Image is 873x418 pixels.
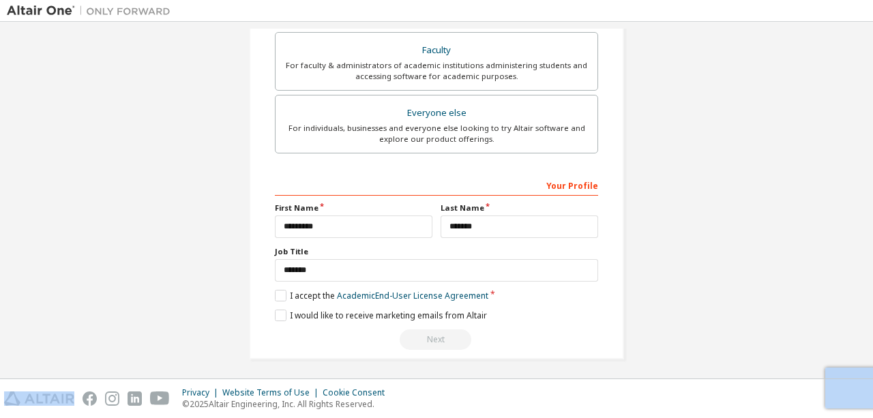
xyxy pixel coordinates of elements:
[83,391,97,406] img: facebook.svg
[182,398,393,410] p: © 2025 Altair Engineering, Inc. All Rights Reserved.
[128,391,142,406] img: linkedin.svg
[275,203,432,213] label: First Name
[150,391,170,406] img: youtube.svg
[441,203,598,213] label: Last Name
[284,41,589,60] div: Faculty
[284,104,589,123] div: Everyone else
[275,174,598,196] div: Your Profile
[284,123,589,145] div: For individuals, businesses and everyone else looking to try Altair software and explore our prod...
[275,329,598,350] div: Provide a valid email to continue
[337,290,488,301] a: Academic End-User License Agreement
[222,387,323,398] div: Website Terms of Use
[275,310,487,321] label: I would like to receive marketing emails from Altair
[7,4,177,18] img: Altair One
[284,60,589,82] div: For faculty & administrators of academic institutions administering students and accessing softwa...
[275,290,488,301] label: I accept the
[4,391,74,406] img: altair_logo.svg
[275,246,598,257] label: Job Title
[323,387,393,398] div: Cookie Consent
[182,387,222,398] div: Privacy
[105,391,119,406] img: instagram.svg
